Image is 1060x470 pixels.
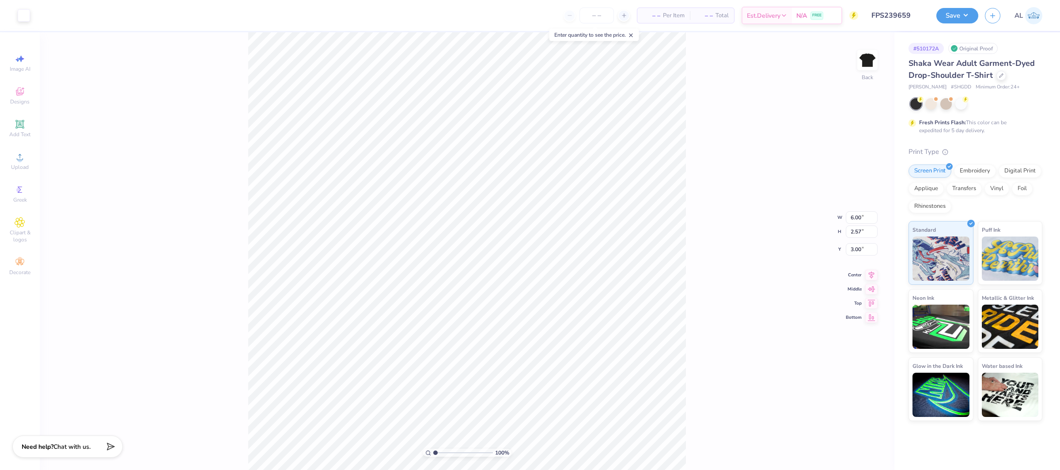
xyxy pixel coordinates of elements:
[812,12,821,19] span: FREE
[909,58,1035,80] span: Shaka Wear Adult Garment-Dyed Drop-Shoulder T-Shirt
[984,182,1009,195] div: Vinyl
[695,11,713,20] span: – –
[999,164,1041,178] div: Digital Print
[859,51,876,69] img: Back
[1025,7,1042,24] img: Angela Legaspi
[912,237,969,281] img: Standard
[912,225,936,234] span: Standard
[982,373,1039,417] img: Water based Ink
[982,305,1039,349] img: Metallic & Glitter Ink
[846,272,862,278] span: Center
[912,293,934,302] span: Neon Ink
[663,11,685,20] span: Per Item
[1012,182,1033,195] div: Foil
[951,84,971,91] span: # SHGDD
[982,361,1022,371] span: Water based Ink
[10,98,30,105] span: Designs
[9,269,30,276] span: Decorate
[982,225,1000,234] span: Puff Ink
[796,11,807,20] span: N/A
[53,443,91,451] span: Chat with us.
[976,84,1020,91] span: Minimum Order: 24 +
[865,7,930,24] input: Untitled Design
[4,229,35,243] span: Clipart & logos
[946,182,982,195] div: Transfers
[982,293,1034,302] span: Metallic & Glitter Ink
[909,43,944,54] div: # 510172A
[919,119,966,126] strong: Fresh Prints Flash:
[909,147,1042,157] div: Print Type
[909,84,946,91] span: [PERSON_NAME]
[1015,11,1023,21] span: AL
[909,164,951,178] div: Screen Print
[909,182,944,195] div: Applique
[11,164,29,171] span: Upload
[846,314,862,321] span: Bottom
[846,286,862,292] span: Middle
[495,449,509,457] span: 100 %
[643,11,660,20] span: – –
[846,300,862,306] span: Top
[948,43,998,54] div: Original Proof
[13,196,27,203] span: Greek
[1015,7,1042,24] a: AL
[579,8,614,23] input: – –
[747,11,780,20] span: Est. Delivery
[9,131,30,138] span: Add Text
[912,361,963,371] span: Glow in the Dark Ink
[912,373,969,417] img: Glow in the Dark Ink
[912,305,969,349] img: Neon Ink
[936,8,978,23] button: Save
[919,118,1028,134] div: This color can be expedited for 5 day delivery.
[909,200,951,213] div: Rhinestones
[10,65,30,73] span: Image AI
[22,443,53,451] strong: Need help?
[982,237,1039,281] img: Puff Ink
[549,29,639,41] div: Enter quantity to see the price.
[715,11,729,20] span: Total
[954,164,996,178] div: Embroidery
[862,73,873,81] div: Back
